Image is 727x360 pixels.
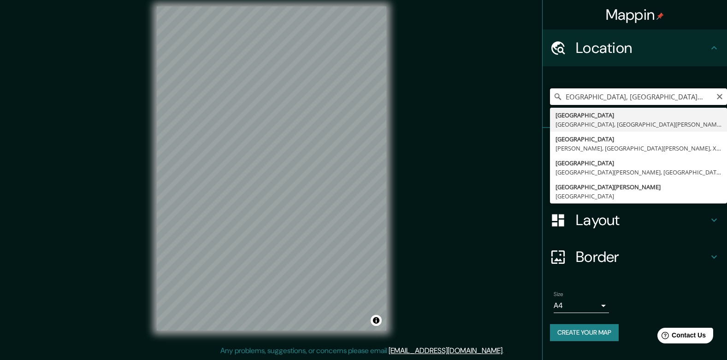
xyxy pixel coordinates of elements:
[554,298,609,313] div: A4
[556,182,721,192] div: [GEOGRAPHIC_DATA][PERSON_NAME]
[556,110,721,120] div: [GEOGRAPHIC_DATA]
[556,134,721,144] div: [GEOGRAPHIC_DATA]
[556,158,721,168] div: [GEOGRAPHIC_DATA]
[543,165,727,202] div: Style
[543,238,727,275] div: Border
[656,12,664,20] img: pin-icon.png
[645,324,717,350] iframe: Help widget launcher
[606,6,664,24] h4: Mappin
[220,345,504,356] p: Any problems, suggestions, or concerns please email .
[504,345,505,356] div: .
[576,39,709,57] h4: Location
[157,6,386,331] canvas: Map
[543,29,727,66] div: Location
[556,120,721,129] div: [GEOGRAPHIC_DATA], [GEOGRAPHIC_DATA][PERSON_NAME], X5003, [GEOGRAPHIC_DATA]
[576,248,709,266] h4: Border
[543,202,727,238] div: Layout
[550,324,619,341] button: Create your map
[554,290,563,298] label: Size
[556,144,721,153] div: [PERSON_NAME], [GEOGRAPHIC_DATA][PERSON_NAME], X5149, [GEOGRAPHIC_DATA]
[371,315,382,326] button: Toggle attribution
[550,88,727,105] input: Pick your city or area
[716,92,723,100] button: Clear
[576,211,709,229] h4: Layout
[543,128,727,165] div: Pins
[556,168,721,177] div: [GEOGRAPHIC_DATA][PERSON_NAME], [GEOGRAPHIC_DATA]
[389,346,502,355] a: [EMAIL_ADDRESS][DOMAIN_NAME]
[505,345,507,356] div: .
[556,192,721,201] div: [GEOGRAPHIC_DATA]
